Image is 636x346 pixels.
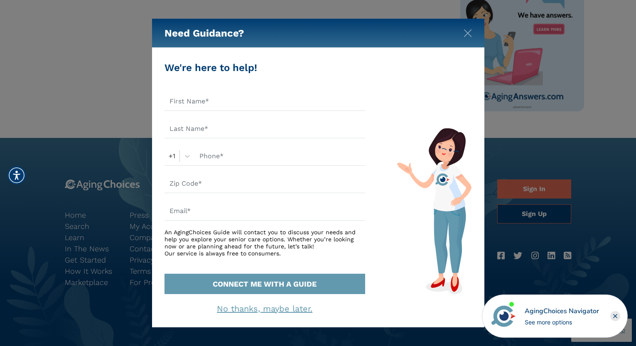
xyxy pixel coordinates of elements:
[525,318,599,326] div: See more options
[165,229,365,257] div: An AgingChoices Guide will contact you to discuss your needs and help you explore your senior car...
[7,166,26,184] div: Accessibility Menu
[165,119,365,138] input: Last Name*
[165,19,244,48] h5: Need Guidance?
[165,60,365,75] div: We're here to help!
[610,311,620,321] div: Close
[464,29,472,37] img: modal-close.svg
[165,92,365,111] input: First Name*
[397,128,471,294] img: match-guide-form.svg
[165,174,365,193] input: Zip Code*
[217,304,312,314] a: No thanks, maybe later.
[525,306,599,316] div: AgingChoices Navigator
[165,274,365,294] button: CONNECT ME WITH A GUIDE
[489,302,518,330] img: avatar
[464,27,472,36] button: Close
[165,201,365,221] input: Email*
[194,147,365,166] input: Phone*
